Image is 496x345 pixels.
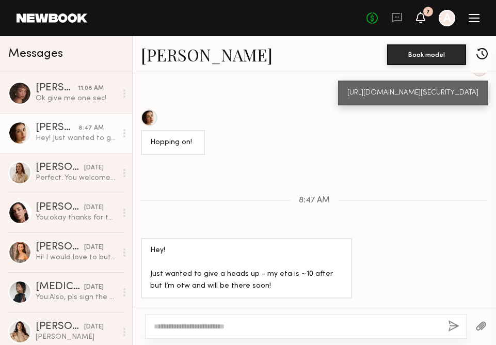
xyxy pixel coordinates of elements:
[78,123,104,133] div: 8:47 AM
[299,196,330,205] span: 8:47 AM
[36,213,117,223] div: You: okay thanks for the call & appreciate trying to make it work. We'll def reach out for the ne...
[36,292,117,302] div: You: Also, pls sign the NDA when you can!
[36,93,117,103] div: Ok give me one sec!
[84,163,104,173] div: [DATE]
[150,137,196,149] div: Hopping on!
[36,282,84,292] div: [MEDICAL_DATA][PERSON_NAME]
[78,84,104,93] div: 11:08 AM
[36,163,84,173] div: [PERSON_NAME]
[36,202,84,213] div: [PERSON_NAME]
[36,322,84,332] div: [PERSON_NAME]
[36,133,117,143] div: Hey! Just wanted to give a heads up - my eta is ~10 after but I’m otw and will be there soon!
[387,44,466,65] button: Book model
[8,48,63,60] span: Messages
[36,173,117,183] div: Perfect. You welcome to text link/call [PHONE_NUMBER]
[347,87,478,99] div: [URL][DOMAIN_NAME][SECURITY_DATA]
[141,43,273,66] a: [PERSON_NAME]
[36,83,78,93] div: [PERSON_NAME]
[36,332,117,342] div: [PERSON_NAME]
[36,123,78,133] div: [PERSON_NAME]
[84,243,104,253] div: [DATE]
[387,50,466,58] a: Book model
[84,283,104,292] div: [DATE]
[36,242,84,253] div: [PERSON_NAME]
[84,203,104,213] div: [DATE]
[439,10,455,26] a: A
[150,245,343,292] div: Hey! Just wanted to give a heads up - my eta is ~10 after but I’m otw and will be there soon!
[426,9,430,15] div: 7
[84,322,104,332] div: [DATE]
[36,253,117,262] div: Hi! I would love to but I’m out of town [DATE] and [DATE] only. If there are other shoot dates, p...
